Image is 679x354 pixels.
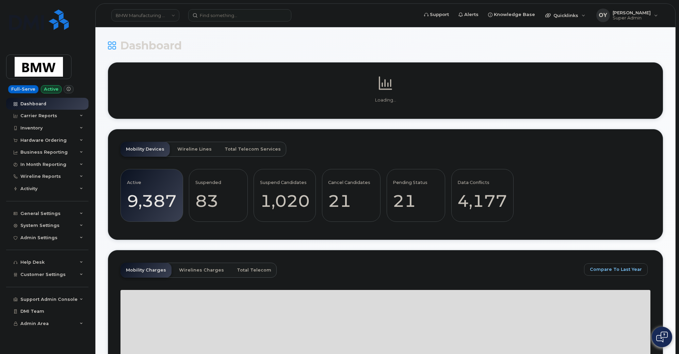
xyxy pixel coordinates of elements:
[172,142,217,157] a: Wireline Lines
[590,266,642,273] span: Compare To Last Year
[108,40,663,51] h1: Dashboard
[393,173,439,218] a: Pending Status 21
[174,263,229,278] a: Wirelines Charges
[328,173,374,218] a: Cancel Candidates 21
[457,173,507,218] a: Data Conflicts 4,177
[120,97,650,103] p: Loading...
[231,263,277,278] a: Total Telecom
[260,173,310,218] a: Suspend Candidates 1,020
[127,173,177,218] a: Active 9,387
[195,173,241,218] a: Suspended 83
[120,142,170,157] a: Mobility Devices
[219,142,286,157] a: Total Telecom Services
[584,263,648,276] button: Compare To Last Year
[656,332,668,342] img: Open chat
[120,263,172,278] a: Mobility Charges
